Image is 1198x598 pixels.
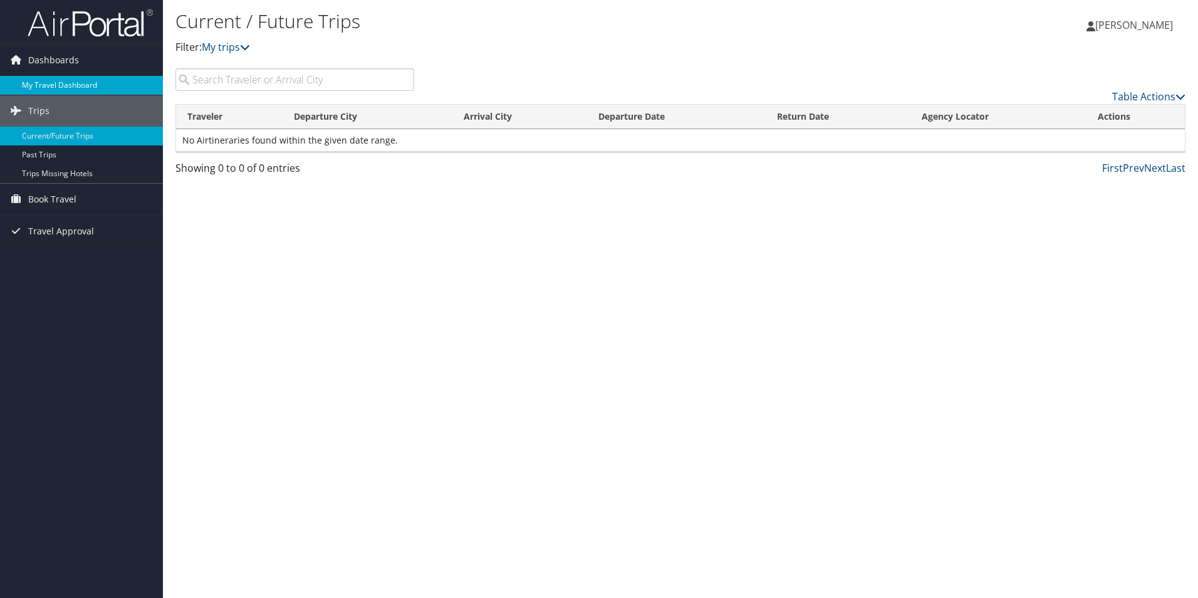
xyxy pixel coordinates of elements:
span: [PERSON_NAME] [1095,18,1173,32]
span: Trips [28,95,49,127]
h1: Current / Future Trips [175,8,849,34]
a: Next [1144,161,1166,175]
input: Search Traveler or Arrival City [175,68,414,91]
p: Filter: [175,39,849,56]
th: Return Date: activate to sort column ascending [766,105,910,129]
th: Traveler: activate to sort column ascending [176,105,283,129]
img: airportal-logo.png [28,8,153,38]
a: [PERSON_NAME] [1086,6,1185,44]
a: My trips [202,40,250,54]
th: Departure Date: activate to sort column descending [587,105,765,129]
th: Agency Locator: activate to sort column ascending [910,105,1086,129]
span: Dashboards [28,45,79,76]
a: Table Actions [1112,90,1185,103]
span: Travel Approval [28,216,94,247]
a: Last [1166,161,1185,175]
span: Book Travel [28,184,76,215]
td: No Airtineraries found within the given date range. [176,129,1185,152]
div: Showing 0 to 0 of 0 entries [175,160,414,182]
a: First [1102,161,1123,175]
a: Prev [1123,161,1144,175]
th: Arrival City: activate to sort column ascending [452,105,587,129]
th: Departure City: activate to sort column ascending [283,105,452,129]
th: Actions [1086,105,1185,129]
